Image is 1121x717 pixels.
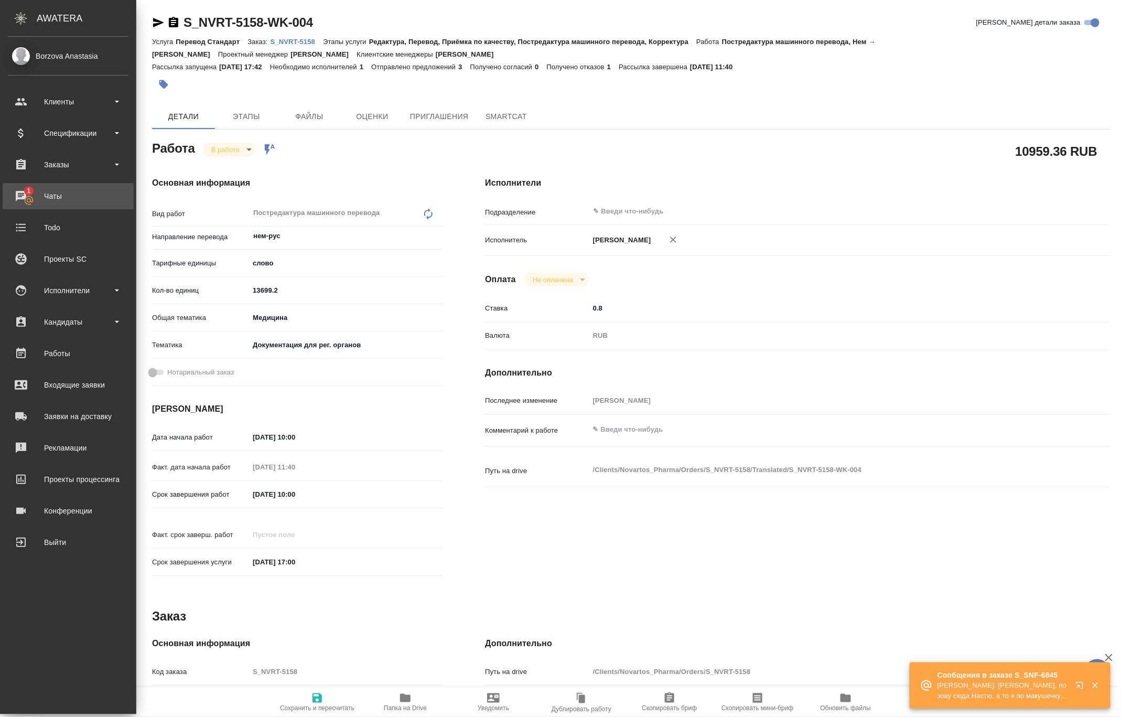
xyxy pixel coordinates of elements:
p: Направление перевода [152,232,249,242]
input: ✎ Введи что-нибудь [589,301,1058,316]
input: ✎ Введи что-нибудь [249,430,341,445]
span: Папка на Drive [384,704,427,712]
span: Уведомить [478,704,509,712]
input: Пустое поле [249,664,443,679]
p: Заказ: [247,38,270,46]
p: S_NVRT-5158 [271,38,323,46]
a: S_NVRT-5158-WK-004 [184,15,313,29]
p: 1 [607,63,619,71]
span: Нотариальный заказ [167,367,234,378]
h2: Заказ [152,608,186,625]
p: [DATE] 11:40 [690,63,741,71]
input: Пустое поле [249,459,341,475]
input: ✎ Введи что-нибудь [249,554,341,570]
button: Открыть в новой вкладке [1069,675,1094,700]
p: Этапы услуги [323,38,369,46]
p: Кол-во единиц [152,285,249,296]
span: [PERSON_NAME] детали заказа [976,17,1081,28]
input: Пустое поле [589,393,1058,408]
div: AWATERA [37,8,136,29]
button: Закрыть [1084,681,1106,690]
p: Сообщения в заказе S_SNF-6845 [937,670,1069,680]
p: Необходимо исполнителей [270,63,360,71]
span: Детали [158,110,209,123]
p: Редактура, Перевод, Приёмка по качеству, Постредактура машинного перевода, Корректура [369,38,696,46]
span: Файлы [284,110,335,123]
div: Входящие заявки [8,377,128,393]
p: [PERSON_NAME] [436,50,502,58]
p: Путь на drive [485,466,589,476]
button: Скопировать мини-бриф [714,688,802,717]
button: Сохранить и пересчитать [273,688,361,717]
a: Todo [3,215,134,241]
p: Перевод Стандарт [176,38,247,46]
p: Последнее изменение [485,395,589,406]
h2: Работа [152,138,195,157]
a: S_NVRT-5158 [271,37,323,46]
h4: Дополнительно [485,367,1109,379]
div: Проекты SC [8,251,128,267]
h2: 10959.36 RUB [1016,142,1097,160]
a: Входящие заявки [3,372,134,398]
div: В работе [203,143,255,157]
span: Этапы [221,110,272,123]
div: слово [249,254,443,272]
a: 1Чаты [3,183,134,209]
div: Исполнители [8,283,128,298]
div: Документация для рег. органов [249,336,443,354]
p: Подразделение [485,207,589,218]
input: ✎ Введи что-нибудь [592,205,1019,218]
button: Скопировать ссылку [167,16,180,29]
div: Рекламации [8,440,128,456]
p: Получено отказов [547,63,607,71]
p: [PERSON_NAME] [290,50,357,58]
h4: Дополнительно [485,637,1109,650]
p: Тематика [152,340,249,350]
p: [PERSON_NAME] [589,235,651,245]
button: Дублировать работу [537,688,626,717]
p: Проектный менеджер [218,50,290,58]
p: Вид работ [152,209,249,219]
span: Скопировать мини-бриф [721,704,793,712]
h4: Оплата [485,273,516,286]
h4: Основная информация [152,177,443,189]
p: Ставка [485,303,589,314]
button: Добавить тэг [152,73,175,96]
a: Выйти [3,529,134,555]
span: 1 [20,186,37,196]
p: Услуга [152,38,176,46]
div: Заявки на доставку [8,409,128,424]
p: Работа [696,38,722,46]
p: Код заказа [152,667,249,677]
div: Todo [8,220,128,236]
p: Факт. дата начала работ [152,462,249,473]
div: Выйти [8,534,128,550]
p: Рассылка завершена [619,63,690,71]
p: Путь на drive [485,667,589,677]
input: Пустое поле [249,527,341,542]
p: Получено согласий [470,63,535,71]
div: В работе [524,273,589,287]
button: В работе [208,145,243,154]
div: Проекты процессинга [8,472,128,487]
span: Дублировать работу [552,705,611,713]
div: Заказы [8,157,128,173]
button: Уведомить [449,688,537,717]
p: 0 [535,63,546,71]
div: Медицина [249,309,443,327]
span: Оценки [347,110,397,123]
div: Спецификации [8,125,128,141]
a: Работы [3,340,134,367]
span: Обновить файлы [821,704,871,712]
span: Приглашения [410,110,469,123]
button: Open [437,235,439,237]
p: Тарифные единицы [152,258,249,269]
p: Дата начала работ [152,432,249,443]
button: Не оплачена [530,275,576,284]
textarea: /Clients/Novartos_Pharma/Orders/S_NVRT-5158/Translated/S_NVRT-5158-WK-004 [589,461,1058,479]
p: Комментарий к работе [485,425,589,436]
a: Рекламации [3,435,134,461]
p: Клиентские менеджеры [357,50,436,58]
button: Удалить исполнителя [662,228,685,251]
input: ✎ Введи что-нибудь [249,283,443,298]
